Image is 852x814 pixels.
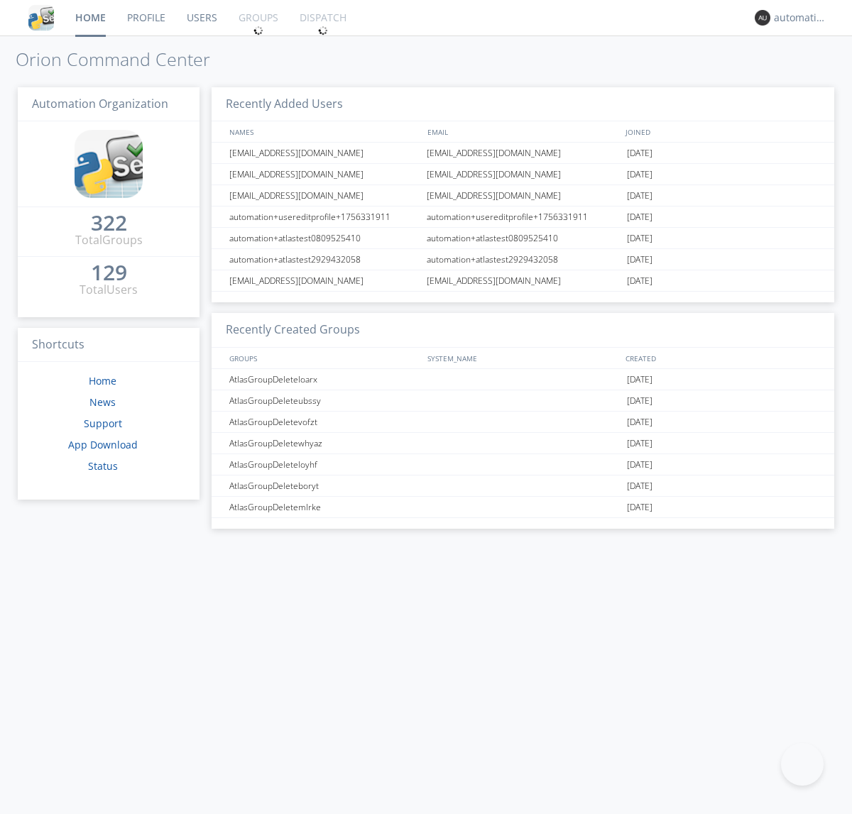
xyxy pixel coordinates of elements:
[423,185,623,206] div: [EMAIL_ADDRESS][DOMAIN_NAME]
[28,5,54,31] img: cddb5a64eb264b2086981ab96f4c1ba7
[226,348,420,368] div: GROUPS
[627,369,652,390] span: [DATE]
[212,433,834,454] a: AtlasGroupDeletewhyaz[DATE]
[627,207,652,228] span: [DATE]
[622,121,821,142] div: JOINED
[88,459,118,473] a: Status
[627,433,652,454] span: [DATE]
[226,412,422,432] div: AtlasGroupDeletevofzt
[627,185,652,207] span: [DATE]
[226,390,422,411] div: AtlasGroupDeleteubssy
[212,475,834,497] a: AtlasGroupDeleteboryt[DATE]
[226,121,420,142] div: NAMES
[91,216,127,232] a: 322
[212,497,834,518] a: AtlasGroupDeletemlrke[DATE]
[212,87,834,122] h3: Recently Added Users
[423,207,623,227] div: automation+usereditprofile+1756331911
[627,475,652,497] span: [DATE]
[89,374,116,387] a: Home
[318,26,328,35] img: spin.svg
[226,270,422,291] div: [EMAIL_ADDRESS][DOMAIN_NAME]
[226,369,422,390] div: AtlasGroupDeleteloarx
[423,164,623,185] div: [EMAIL_ADDRESS][DOMAIN_NAME]
[212,228,834,249] a: automation+atlastest0809525410automation+atlastest0809525410[DATE]
[212,185,834,207] a: [EMAIL_ADDRESS][DOMAIN_NAME][EMAIL_ADDRESS][DOMAIN_NAME][DATE]
[627,497,652,518] span: [DATE]
[423,270,623,291] div: [EMAIL_ADDRESS][DOMAIN_NAME]
[212,164,834,185] a: [EMAIL_ADDRESS][DOMAIN_NAME][EMAIL_ADDRESS][DOMAIN_NAME][DATE]
[68,438,138,451] a: App Download
[212,313,834,348] h3: Recently Created Groups
[89,395,116,409] a: News
[226,475,422,496] div: AtlasGroupDeleteboryt
[755,10,770,26] img: 373638.png
[226,207,422,227] div: automation+usereditprofile+1756331911
[226,249,422,270] div: automation+atlastest2929432058
[781,743,824,786] iframe: Toggle Customer Support
[226,454,422,475] div: AtlasGroupDeleteloyhf
[627,270,652,292] span: [DATE]
[423,143,623,163] div: [EMAIL_ADDRESS][DOMAIN_NAME]
[423,249,623,270] div: automation+atlastest2929432058
[627,390,652,412] span: [DATE]
[226,228,422,248] div: automation+atlastest0809525410
[253,26,263,35] img: spin.svg
[75,130,143,198] img: cddb5a64eb264b2086981ab96f4c1ba7
[212,207,834,228] a: automation+usereditprofile+1756331911automation+usereditprofile+1756331911[DATE]
[627,143,652,164] span: [DATE]
[627,164,652,185] span: [DATE]
[84,417,122,430] a: Support
[774,11,827,25] div: automation+atlas0011
[226,433,422,453] div: AtlasGroupDeletewhyaz
[80,282,138,298] div: Total Users
[212,369,834,390] a: AtlasGroupDeleteloarx[DATE]
[212,143,834,164] a: [EMAIL_ADDRESS][DOMAIN_NAME][EMAIL_ADDRESS][DOMAIN_NAME][DATE]
[226,497,422,517] div: AtlasGroupDeletemlrke
[91,265,127,280] div: 129
[91,216,127,230] div: 322
[18,328,200,363] h3: Shortcuts
[212,390,834,412] a: AtlasGroupDeleteubssy[DATE]
[75,232,143,248] div: Total Groups
[226,143,422,163] div: [EMAIL_ADDRESS][DOMAIN_NAME]
[424,348,622,368] div: SYSTEM_NAME
[622,348,821,368] div: CREATED
[212,454,834,475] a: AtlasGroupDeleteloyhf[DATE]
[32,96,168,111] span: Automation Organization
[226,164,422,185] div: [EMAIL_ADDRESS][DOMAIN_NAME]
[424,121,622,142] div: EMAIL
[91,265,127,282] a: 129
[627,228,652,249] span: [DATE]
[627,412,652,433] span: [DATE]
[212,412,834,433] a: AtlasGroupDeletevofzt[DATE]
[627,454,652,475] span: [DATE]
[212,249,834,270] a: automation+atlastest2929432058automation+atlastest2929432058[DATE]
[423,228,623,248] div: automation+atlastest0809525410
[627,249,652,270] span: [DATE]
[212,270,834,292] a: [EMAIL_ADDRESS][DOMAIN_NAME][EMAIL_ADDRESS][DOMAIN_NAME][DATE]
[226,185,422,206] div: [EMAIL_ADDRESS][DOMAIN_NAME]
